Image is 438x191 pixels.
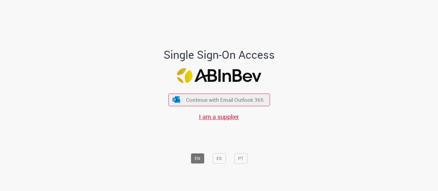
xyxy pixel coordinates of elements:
h1: Single Sign-On Access [134,49,305,61]
button: EN [191,153,204,164]
img: Logo ABInBev [177,68,261,83]
span: Continue with Email Outlook 365 [186,96,264,103]
button: ES [213,153,226,164]
button: PT [234,153,247,164]
img: ícone Azure/Microsoft 360 [172,96,181,103]
button: ícone Azure/Microsoft 360 Continue with Email Outlook 365 [168,94,270,106]
a: I am a supplier [199,113,239,121]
